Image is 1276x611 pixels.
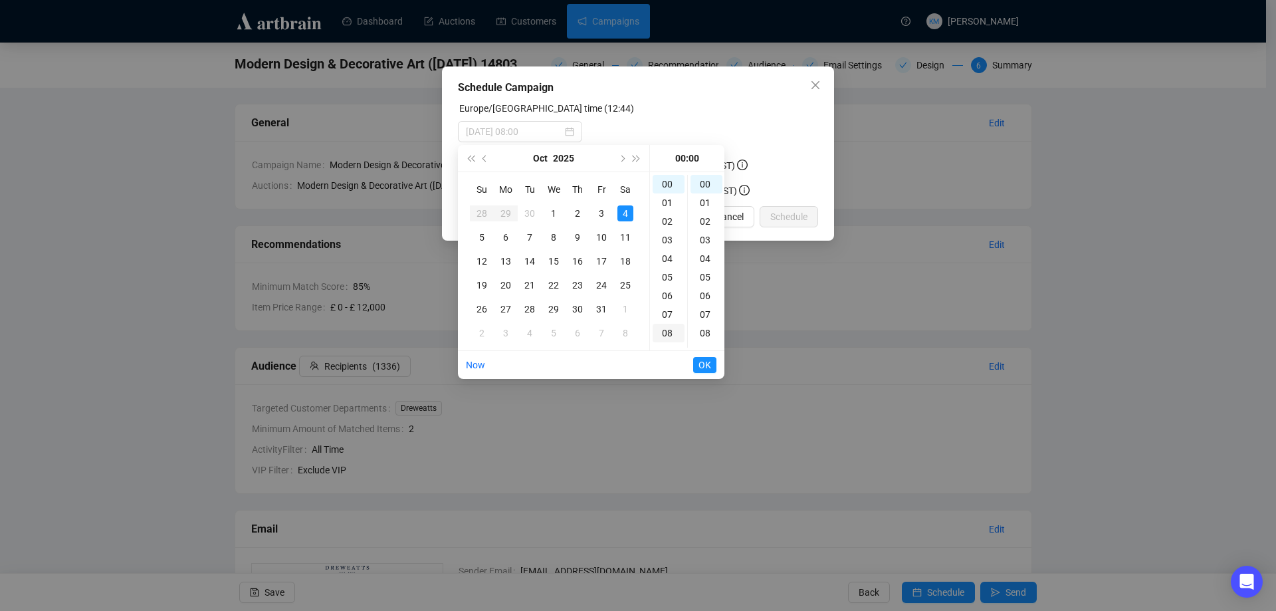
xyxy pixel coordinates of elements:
div: 12 [474,253,490,269]
div: 02 [691,212,722,231]
td: 2025-10-21 [518,273,542,297]
div: 6 [498,229,514,245]
div: 07 [653,305,685,324]
td: 2025-10-26 [470,297,494,321]
td: 2025-10-27 [494,297,518,321]
div: 07 [691,305,722,324]
span: Cancel [716,209,744,224]
button: Last year (Control + left) [463,145,478,172]
div: 01 [691,193,722,212]
div: 8 [617,325,633,341]
div: 30 [570,301,585,317]
div: 3 [498,325,514,341]
td: 2025-10-11 [613,225,637,249]
div: 00:00 [655,145,719,172]
td: 2025-10-20 [494,273,518,297]
div: 31 [593,301,609,317]
div: 05 [653,268,685,287]
div: 8 [546,229,562,245]
div: 25 [617,277,633,293]
td: 2025-11-03 [494,321,518,345]
div: 1 [546,205,562,221]
button: OK [693,357,716,373]
td: 2025-10-03 [589,201,613,225]
td: 2025-11-05 [542,321,566,345]
span: OK [698,352,711,378]
th: Fr [589,178,613,201]
td: 2025-10-22 [542,273,566,297]
div: 22 [546,277,562,293]
td: 2025-11-04 [518,321,542,345]
button: Close [805,74,826,96]
button: Choose a month [533,145,548,172]
button: Previous month (PageUp) [478,145,492,172]
td: 2025-10-02 [566,201,589,225]
div: 11 [617,229,633,245]
div: 01 [653,193,685,212]
div: 29 [546,301,562,317]
div: 1 [617,301,633,317]
div: 04 [691,249,722,268]
td: 2025-10-15 [542,249,566,273]
td: 2025-10-25 [613,273,637,297]
td: 2025-10-06 [494,225,518,249]
div: 5 [474,229,490,245]
div: 09 [691,342,722,361]
td: 2025-10-14 [518,249,542,273]
td: 2025-10-18 [613,249,637,273]
td: 2025-11-07 [589,321,613,345]
span: info-circle [739,185,750,195]
td: 2025-10-28 [518,297,542,321]
div: 29 [498,205,514,221]
td: 2025-10-29 [542,297,566,321]
div: 02 [653,212,685,231]
label: Europe/London time (12:44) [459,103,634,114]
span: close [810,80,821,90]
div: 30 [522,205,538,221]
div: 7 [522,229,538,245]
td: 2025-09-29 [494,201,518,225]
td: 2025-10-31 [589,297,613,321]
div: 14 [522,253,538,269]
th: Mo [494,178,518,201]
td: 2025-11-08 [613,321,637,345]
span: info-circle [737,160,748,170]
div: 28 [522,301,538,317]
button: Choose a year [553,145,574,172]
th: Sa [613,178,637,201]
button: Cancel [705,206,754,227]
div: 2 [474,325,490,341]
td: 2025-10-17 [589,249,613,273]
td: 2025-10-30 [566,297,589,321]
div: 21 [522,277,538,293]
div: 20 [498,277,514,293]
div: 13 [498,253,514,269]
td: 2025-10-24 [589,273,613,297]
td: 2025-10-09 [566,225,589,249]
td: 2025-10-13 [494,249,518,273]
td: 2025-10-01 [542,201,566,225]
div: 4 [522,325,538,341]
div: Schedule Campaign [458,80,818,96]
div: 03 [653,231,685,249]
div: 03 [691,231,722,249]
div: 7 [593,325,609,341]
button: Schedule [760,206,818,227]
div: 26 [474,301,490,317]
a: Now [466,360,485,370]
div: Open Intercom Messenger [1231,566,1263,598]
div: 18 [617,253,633,269]
div: 2 [570,205,585,221]
div: 3 [593,205,609,221]
div: 06 [653,287,685,305]
td: 2025-11-06 [566,321,589,345]
div: 23 [570,277,585,293]
div: 00 [691,175,722,193]
div: 28 [474,205,490,221]
td: 2025-10-08 [542,225,566,249]
div: 08 [691,324,722,342]
td: 2025-09-30 [518,201,542,225]
th: Su [470,178,494,201]
td: 2025-10-10 [589,225,613,249]
td: 2025-10-04 [613,201,637,225]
